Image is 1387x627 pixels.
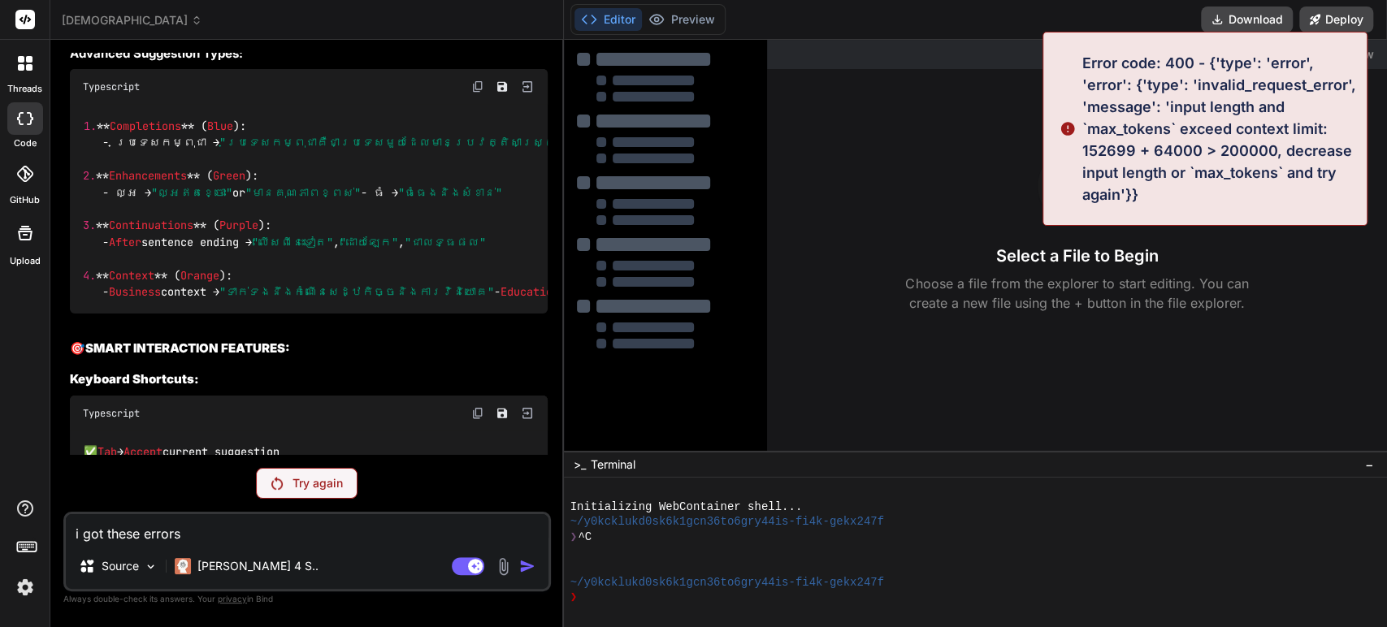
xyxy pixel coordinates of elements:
[84,119,97,133] span: 1.
[83,218,96,233] span: 3.
[70,339,548,358] h2: 🎯
[70,371,199,387] strong: Keyboard Shortcuts:
[98,445,117,460] span: Tab
[340,235,398,249] span: "ដោយឡែក"
[578,530,592,545] span: ^C
[570,530,579,545] span: ❯
[11,573,39,601] img: settings
[109,218,193,233] span: Continuations
[62,12,202,28] span: [DEMOGRAPHIC_DATA]
[293,475,343,491] p: Try again
[124,445,163,460] span: Accept
[491,402,514,425] button: Save file
[83,80,140,93] span: Typescript
[10,254,41,268] label: Upload
[1082,52,1357,205] p: Error code: 400 - {'type': 'error', 'error': {'type': 'invalid_request_error', 'message': 'input ...
[1362,452,1377,478] button: −
[144,560,158,573] img: Pick Models
[10,193,40,207] label: GitHub
[83,118,1022,301] code: ** ** ( ): - ប្រទេសកម្ពុជា → - ភាសាខ្មែរ → ** ** ( ): - ល្អ → or - ធំ → ** ** ( ): - sentence end...
[218,594,247,603] span: privacy
[642,8,722,31] button: Preview
[494,557,513,576] img: attachment
[83,169,96,184] span: 2.
[574,8,642,31] button: Editor
[520,80,535,94] img: Open in Browser
[70,45,243,61] strong: Advanced Suggestion Types:
[14,136,37,150] label: code
[1201,6,1293,32] button: Download
[570,499,803,515] span: Initializing WebContainer shell...
[151,185,232,200] span: "ល្អឥតខ្ចោះ"
[85,340,290,356] strong: SMART INTERACTION FEATURES:
[574,456,586,473] span: >_
[83,268,96,283] span: 4.
[109,268,154,283] span: Context
[1060,52,1076,205] img: alert
[63,591,551,607] p: Always double-check its answers. Your in Bind
[197,558,319,574] p: [PERSON_NAME] 4 S..
[83,407,140,420] span: Typescript
[219,136,619,150] span: "ប្រទេសកម្ពុជាគឺជាប្រទេសមួយដែលមានប្រវត្តិសាស្ត្រដ៏យូរលង់"
[491,76,514,98] button: Save file
[271,477,283,490] img: Retry
[207,119,233,133] span: Blue
[520,406,535,421] img: Open in Browser
[7,82,42,96] label: threads
[109,169,187,184] span: Enhancements
[570,590,579,605] span: ❯
[219,284,494,299] span: "ទាក់ទងនឹងកំណើនសេដ្ឋកិច្ចនិងការវិនិយោគ"
[405,235,486,249] span: "ជាលទ្ធផល"
[570,575,884,590] span: ~/y0kcklukd0sk6k1gcn36to6gry44is-fi4k-gekx247f
[219,218,258,233] span: Purple
[102,558,139,574] p: Source
[180,268,219,283] span: Orange
[213,169,245,184] span: Green
[398,185,502,200] span: "ធំធេងនិងសំខាន់"
[1299,6,1373,32] button: Deploy
[109,284,161,299] span: Business
[110,119,181,133] span: Completions
[471,407,484,420] img: copy
[252,235,333,249] span: "លើសពីនេះទៀត"
[519,558,535,574] img: icon
[570,514,884,530] span: ~/y0kcklukd0sk6k1gcn36to6gry44is-fi4k-gekx247f
[995,244,1158,267] h3: Select a File to Begin
[245,185,361,200] span: "មានគុណភាពខ្ពស់"
[501,284,559,299] span: Education
[1365,456,1374,473] span: −
[471,80,484,93] img: copy
[83,443,325,510] code: ✅ → current suggestion ✅ ↑/↓ → between suggestions ✅ → suggestions ✅ -show after 800ms pause typing
[175,558,191,574] img: Claude 4 Sonnet
[591,456,635,473] span: Terminal
[109,235,141,249] span: After
[895,274,1259,313] p: Choose a file from the explorer to start editing. You can create a new file using the + button in...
